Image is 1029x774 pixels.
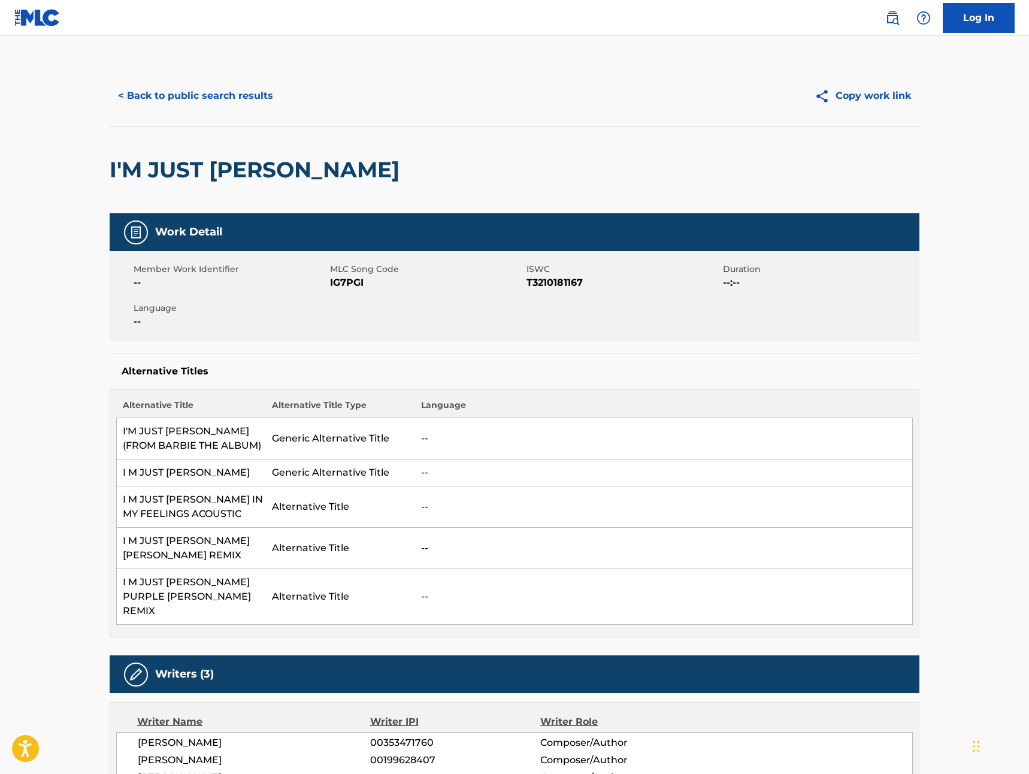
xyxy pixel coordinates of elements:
[415,399,913,418] th: Language
[155,225,222,239] h5: Work Detail
[266,528,415,569] td: Alternative Title
[110,156,405,183] h2: I'M JUST [PERSON_NAME]
[415,569,913,625] td: --
[122,365,907,377] h5: Alternative Titles
[266,569,415,625] td: Alternative Title
[330,276,523,290] span: IG7PGI
[969,716,1029,774] div: Chatt-widget
[540,736,695,750] span: Composer/Author
[415,528,913,569] td: --
[415,486,913,528] td: --
[138,736,370,750] span: [PERSON_NAME]
[117,418,266,459] td: I'M JUST [PERSON_NAME] (FROM BARBIE THE ALBUM)
[137,715,370,729] div: Writer Name
[129,225,143,240] img: Work Detail
[330,263,523,276] span: MLC Song Code
[134,276,327,290] span: --
[806,81,919,111] button: Copy work link
[138,753,370,767] span: [PERSON_NAME]
[973,728,980,764] div: Dra
[723,276,916,290] span: --:--
[415,459,913,486] td: --
[370,736,540,750] span: 00353471760
[117,399,266,418] th: Alternative Title
[415,418,913,459] td: --
[969,716,1029,774] iframe: Chat Widget
[370,715,541,729] div: Writer IPI
[912,6,936,30] div: Help
[526,276,720,290] span: T3210181167
[815,89,836,104] img: Copy work link
[266,418,415,459] td: Generic Alternative Title
[540,715,695,729] div: Writer Role
[943,3,1015,33] a: Log In
[885,11,900,25] img: search
[134,302,327,315] span: Language
[134,263,327,276] span: Member Work Identifier
[526,263,720,276] span: ISWC
[916,11,931,25] img: help
[14,9,60,26] img: MLC Logo
[117,528,266,569] td: I M JUST [PERSON_NAME] [PERSON_NAME] REMIX
[540,753,695,767] span: Composer/Author
[723,263,916,276] span: Duration
[129,667,143,682] img: Writers
[266,486,415,528] td: Alternative Title
[117,459,266,486] td: I M JUST [PERSON_NAME]
[110,81,282,111] button: < Back to public search results
[880,6,904,30] a: Public Search
[155,667,214,681] h5: Writers (3)
[266,459,415,486] td: Generic Alternative Title
[117,486,266,528] td: I M JUST [PERSON_NAME] IN MY FEELINGS ACOUSTIC
[134,315,327,329] span: --
[266,399,415,418] th: Alternative Title Type
[117,569,266,625] td: I M JUST [PERSON_NAME] PURPLE [PERSON_NAME] REMIX
[370,753,540,767] span: 00199628407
